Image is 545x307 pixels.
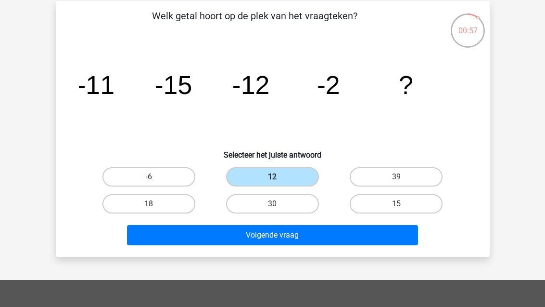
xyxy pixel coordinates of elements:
label: 15 [350,194,443,214]
tspan: -2 [317,70,340,99]
tspan: -15 [154,70,192,99]
tspan: -12 [232,70,269,99]
label: 39 [350,167,443,187]
h6: Selecteer het juiste antwoord [71,143,474,160]
tspan: -11 [77,70,114,99]
tspan: ? [399,70,413,99]
button: Volgende vraag [127,225,418,245]
div: 00:57 [450,13,486,37]
p: Welk getal hoort op de plek van het vraagteken? [71,9,438,38]
label: 18 [102,194,195,214]
label: 30 [226,194,319,214]
label: 12 [226,167,319,187]
label: -6 [102,167,195,187]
